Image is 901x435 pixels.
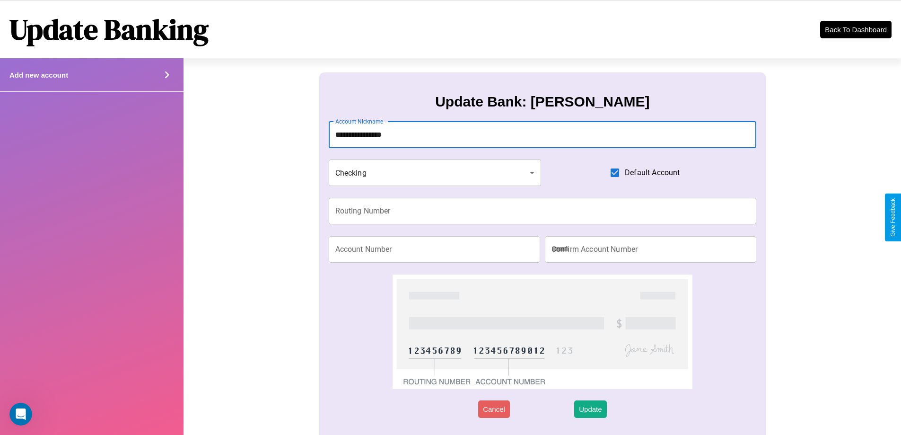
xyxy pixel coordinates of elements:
h4: Add new account [9,71,68,79]
label: Account Nickname [335,117,384,125]
h1: Update Banking [9,10,209,49]
button: Cancel [478,400,510,418]
button: Update [574,400,606,418]
button: Back To Dashboard [820,21,892,38]
div: Give Feedback [890,198,896,237]
iframe: Intercom live chat [9,403,32,426]
span: Default Account [625,167,680,178]
h3: Update Bank: [PERSON_NAME] [435,94,649,110]
img: check [393,275,692,389]
div: Checking [329,160,542,186]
